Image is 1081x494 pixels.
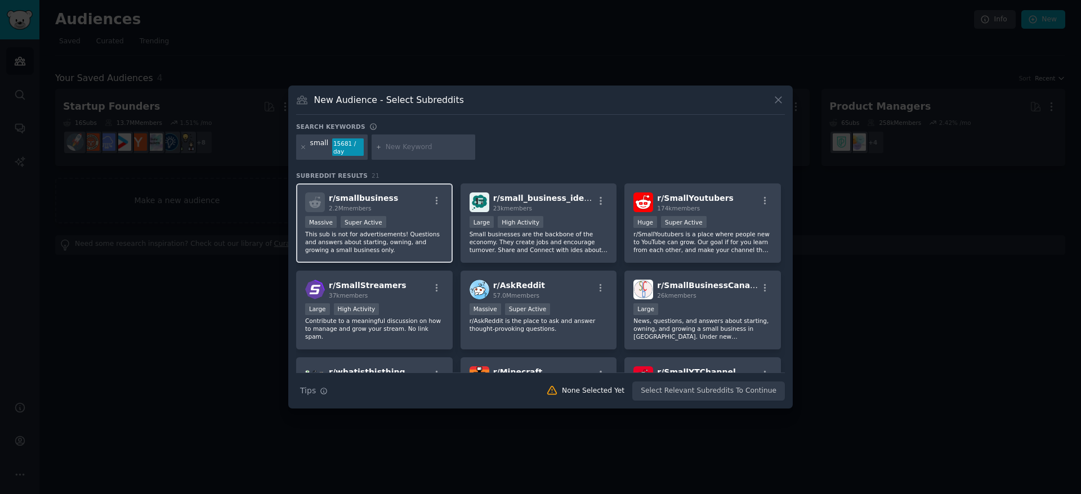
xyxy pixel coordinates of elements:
[633,216,657,228] div: Huge
[305,366,325,386] img: whatisthisthing
[329,367,405,376] span: r/ whatisthisthing
[657,292,696,299] span: 26k members
[493,205,532,212] span: 23k members
[332,138,364,156] div: 15681 / day
[329,281,407,290] span: r/ SmallStreamers
[493,367,543,376] span: r/ Minecraft
[296,172,368,179] span: Subreddit Results
[305,317,444,340] p: Contribute to a meaningful discussion on how to manage and grow your stream. No link spam.
[470,280,489,299] img: AskReddit
[341,216,386,228] div: Super Active
[305,230,444,254] p: This sub is not for advertisements! Questions and answers about starting, owning, and growing a s...
[633,366,653,386] img: SmallYTChannel
[633,317,772,340] p: News, questions, and answers about starting, owning, and growing a small business in [GEOGRAPHIC_...
[470,230,608,254] p: Small businesses are the backbone of the economy. They create jobs and encourage turnover. Share ...
[329,292,368,299] span: 37k members
[493,281,545,290] span: r/ AskReddit
[296,381,332,401] button: Tips
[657,194,734,203] span: r/ SmallYoutubers
[562,386,624,396] div: None Selected Yet
[314,94,464,106] h3: New Audience - Select Subreddits
[470,317,608,333] p: r/AskReddit is the place to ask and answer thought-provoking questions.
[300,385,316,397] span: Tips
[305,216,337,228] div: Massive
[329,194,398,203] span: r/ smallbusiness
[661,216,707,228] div: Super Active
[493,292,539,299] span: 57.0M members
[386,142,471,152] input: New Keyword
[633,230,772,254] p: r/SmallYoutubers is a place where people new to YouTube can grow. Our goal if for you learn from ...
[633,280,653,299] img: SmallBusinessCanada
[334,303,379,315] div: High Activity
[505,303,551,315] div: Super Active
[657,281,761,290] span: r/ SmallBusinessCanada
[633,192,653,212] img: SmallYoutubers
[657,205,700,212] span: 174k members
[305,280,325,299] img: SmallStreamers
[657,367,735,376] span: r/ SmallYTChannel
[470,216,494,228] div: Large
[372,172,379,179] span: 21
[470,192,489,212] img: small_business_ideas
[296,123,365,131] h3: Search keywords
[498,216,543,228] div: High Activity
[329,205,372,212] span: 2.2M members
[470,366,489,386] img: Minecraft
[633,303,658,315] div: Large
[305,303,330,315] div: Large
[493,194,594,203] span: r/ small_business_ideas
[470,303,501,315] div: Massive
[310,138,329,156] div: small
